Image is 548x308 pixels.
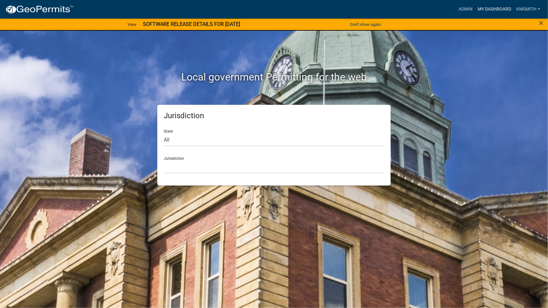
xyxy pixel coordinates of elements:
h5: Jurisdiction [164,111,384,120]
a: kmsmith [514,3,543,15]
button: Don't show again [348,19,383,30]
a: View [125,19,139,30]
span: × [539,19,543,27]
a: My Dashboard [475,3,514,15]
strong: SOFTWARE RELEASE DETAILS FOR [DATE] [143,21,240,27]
a: Admin [456,3,475,15]
button: Close [539,19,543,27]
h2: Local government Permitting for the web [97,71,451,83]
